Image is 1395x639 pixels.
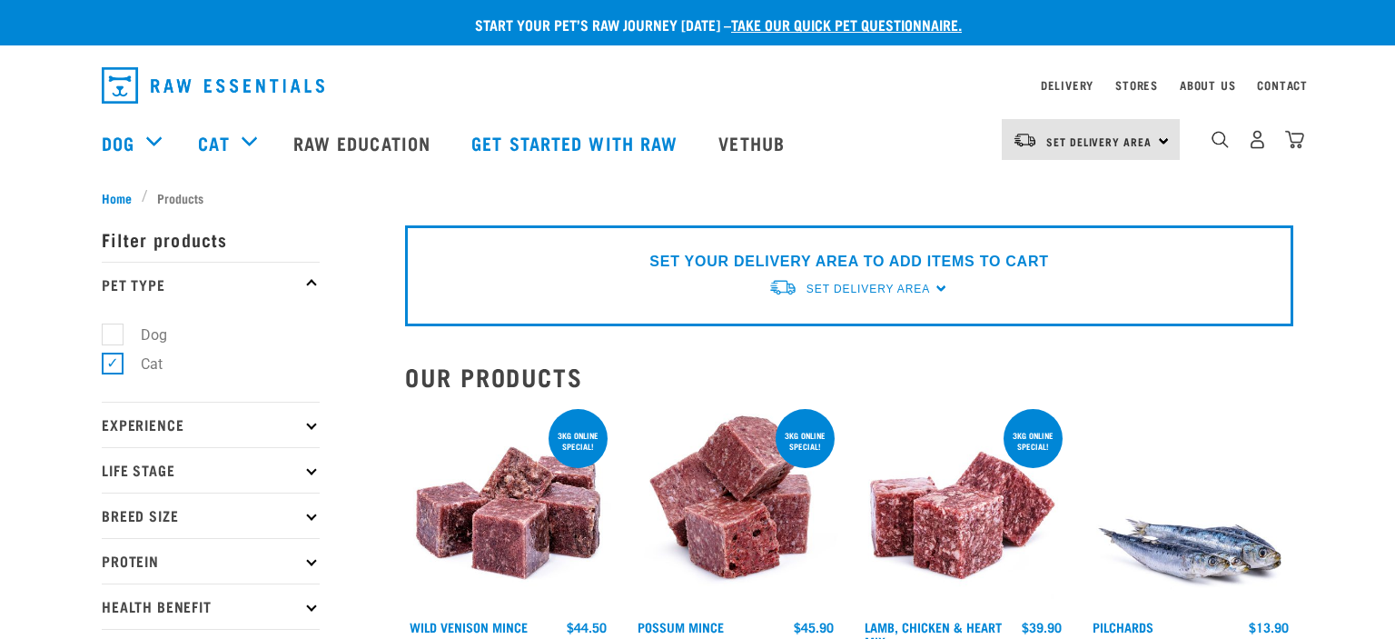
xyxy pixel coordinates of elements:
img: home-icon-1@2x.png [1212,131,1229,148]
div: 3kg online special! [549,422,608,460]
a: About Us [1180,82,1235,88]
a: Dog [102,129,134,156]
span: Set Delivery Area [1046,138,1152,145]
a: Possum Mince [638,624,724,630]
a: Vethub [700,106,807,179]
img: 1102 Possum Mince 01 [633,405,839,612]
h2: Our Products [405,363,1293,391]
p: Filter products [102,216,320,262]
nav: dropdown navigation [87,60,1308,111]
div: $39.90 [1022,620,1062,634]
a: Raw Education [275,106,453,179]
p: SET YOUR DELIVERY AREA TO ADD ITEMS TO CART [649,251,1048,273]
label: Dog [112,324,174,346]
div: $13.90 [1249,620,1289,634]
p: Pet Type [102,262,320,307]
span: Set Delivery Area [806,283,930,295]
p: Health Benefit [102,584,320,629]
a: take our quick pet questionnaire. [731,20,962,28]
p: Life Stage [102,447,320,493]
a: Get started with Raw [453,106,700,179]
a: Wild Venison Mince [410,624,528,630]
label: Cat [112,353,170,375]
img: van-moving.png [1013,132,1037,148]
div: $44.50 [567,620,607,634]
img: home-icon@2x.png [1285,130,1304,149]
p: Experience [102,402,320,447]
a: Pilchards [1093,624,1153,630]
img: Four Whole Pilchards [1088,405,1294,612]
a: Home [102,188,142,207]
img: user.png [1248,130,1267,149]
a: Cat [198,129,229,156]
img: Raw Essentials Logo [102,67,324,104]
img: 1124 Lamb Chicken Heart Mix 01 [860,405,1066,612]
img: van-moving.png [768,278,797,297]
p: Breed Size [102,493,320,538]
p: Protein [102,538,320,584]
div: 3kg online special! [1004,422,1063,460]
nav: breadcrumbs [102,188,1293,207]
a: Stores [1115,82,1158,88]
a: Contact [1257,82,1308,88]
div: $45.90 [794,620,834,634]
div: 3kg online special! [776,422,835,460]
img: Pile Of Cubed Wild Venison Mince For Pets [405,405,611,612]
span: Home [102,188,132,207]
a: Delivery [1041,82,1093,88]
